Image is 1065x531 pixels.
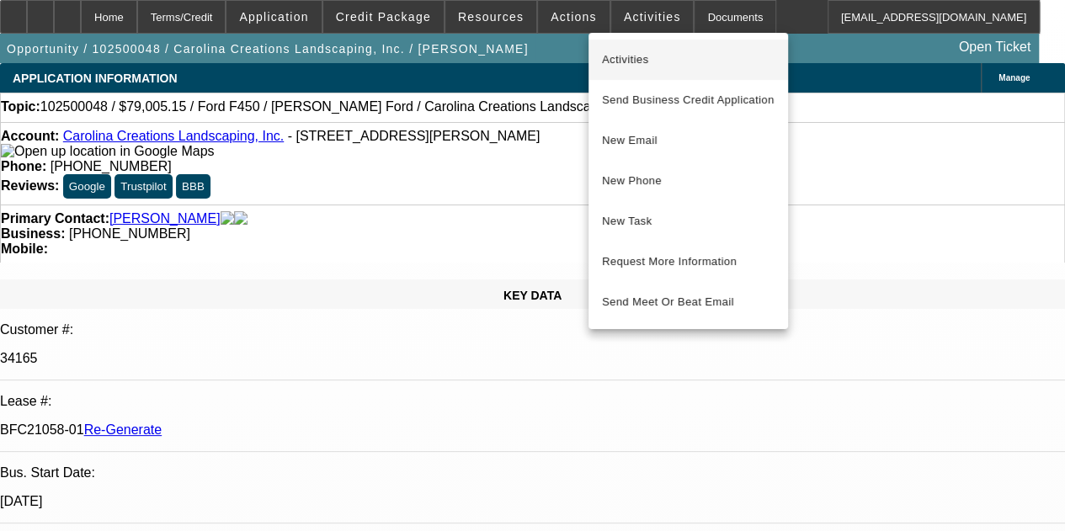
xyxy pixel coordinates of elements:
span: Activities [602,50,775,70]
span: Send Meet Or Beat Email [602,292,775,312]
span: New Task [602,211,775,231]
span: Request More Information [602,252,775,272]
span: New Phone [602,171,775,191]
span: New Email [602,130,775,151]
span: Send Business Credit Application [602,90,775,110]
